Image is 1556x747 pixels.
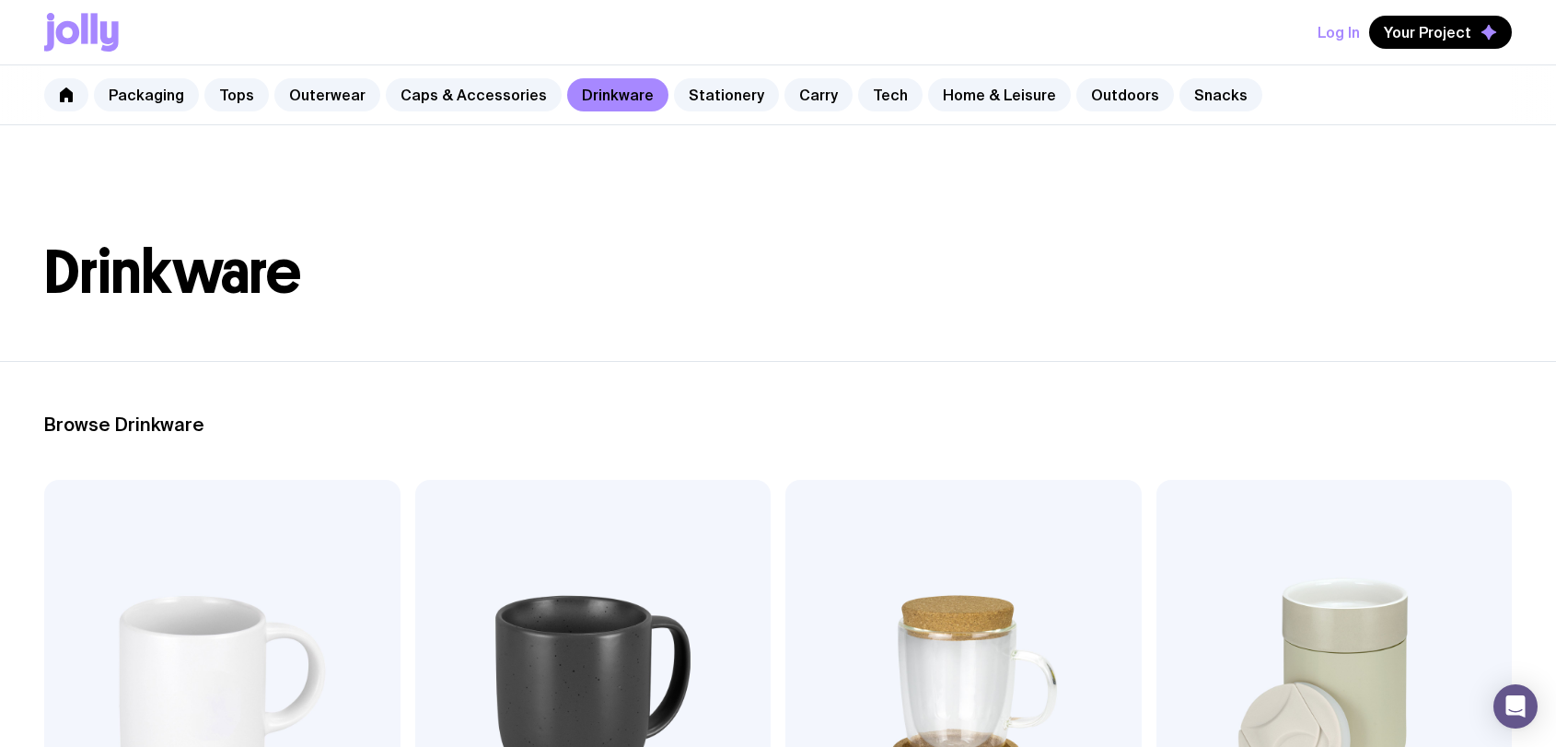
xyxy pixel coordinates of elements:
a: Outdoors [1076,78,1174,111]
h2: Browse Drinkware [44,414,1512,436]
button: Log In [1318,16,1360,49]
a: Snacks [1179,78,1262,111]
a: Packaging [94,78,199,111]
h1: Drinkware [44,243,1512,302]
a: Carry [784,78,853,111]
a: Tech [858,78,923,111]
a: Outerwear [274,78,380,111]
div: Open Intercom Messenger [1493,684,1538,729]
a: Drinkware [567,78,668,111]
span: Your Project [1384,23,1471,41]
a: Tops [204,78,269,111]
a: Stationery [674,78,779,111]
a: Caps & Accessories [386,78,562,111]
a: Home & Leisure [928,78,1071,111]
button: Your Project [1369,16,1512,49]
